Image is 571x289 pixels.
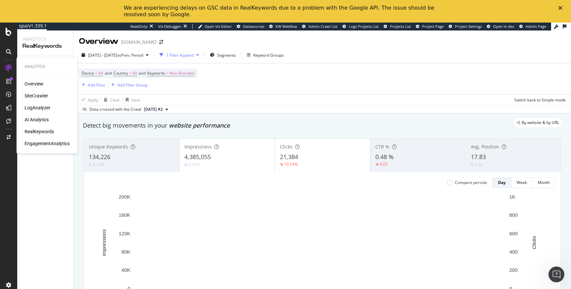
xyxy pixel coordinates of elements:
[471,144,499,150] span: Avg. Position
[253,52,284,58] div: Keyword Groups
[284,161,298,167] div: 10.54%
[166,70,168,76] span: =
[101,229,107,256] text: Impressions
[158,24,182,29] div: Viz Debugger:
[121,39,157,45] div: [DOMAIN_NAME]
[105,70,112,76] span: and
[416,24,444,29] a: Project Page
[471,164,474,166] img: Equal
[117,82,148,88] div: Add Filter Group
[531,236,537,249] text: Clicks
[384,24,411,29] a: Projects List
[121,249,130,255] text: 80K
[98,69,103,78] span: All
[519,24,546,29] a: Admin Page
[110,97,120,103] div: Clear
[124,5,437,18] div: We are experiencing delays on GSC data in RealKeywords due to a problem with the Google API. The ...
[88,82,105,88] div: Add Filter
[141,105,171,113] button: [DATE] #2
[119,212,130,218] text: 160K
[498,180,506,185] div: Day
[147,70,165,76] span: Keywords
[90,106,141,112] div: Data crossed with the Crawl
[509,267,518,273] text: 200
[119,231,130,236] text: 120K
[159,40,163,44] div: arrow-right-arrow-left
[121,267,130,273] text: 40K
[101,94,120,105] button: Clear
[79,94,98,105] button: Apply
[455,180,487,185] div: Compare periods
[205,24,232,29] span: Open Viz Editor
[509,212,518,218] text: 800
[89,164,92,166] img: Equal
[509,231,518,236] text: 600
[25,104,50,111] a: LogAnalyzer
[139,70,146,76] span: and
[244,50,286,60] button: Keyword Groups
[25,81,43,87] a: Overview
[514,118,562,127] div: legacy label
[88,97,98,103] div: Apply
[113,70,128,76] span: Country
[375,153,394,161] span: 0.48 %
[487,24,514,29] a: Open in dev
[25,128,54,135] a: RealKeywords
[131,97,140,103] div: Save
[558,6,565,10] div: Close
[308,24,338,29] span: Admin Crawl List
[129,70,131,76] span: =
[184,153,211,161] span: 4,385,055
[492,177,511,188] button: Day
[475,162,483,167] div: 0.56
[449,24,482,29] a: Project Settings
[82,70,94,76] span: Device
[79,50,151,60] button: [DATE] - [DATE]vsPrev. Period
[123,94,140,105] button: Save
[132,69,137,78] span: All
[79,36,118,47] div: Overview
[517,180,527,185] div: Week
[390,24,411,29] span: Projects List
[130,24,148,29] div: ReadOnly:
[533,177,555,188] button: Month
[522,121,559,125] span: By website & by URL
[243,24,264,29] span: Datasources
[166,52,194,58] div: 1 Filter Applied
[25,64,70,70] div: Analytics
[23,42,68,50] div: RealKeywords
[25,116,49,123] a: AI Analytics
[511,177,533,188] button: Week
[343,24,379,29] a: Logs Projects List
[188,162,200,167] div: 0.35%
[144,106,163,112] span: 2025 Jan. 17th #2
[184,144,212,150] span: Impressions
[280,153,298,161] span: 21,384
[375,144,389,150] span: CTR %
[17,23,47,29] div: spa/v1.339.1
[25,140,70,147] a: EngagementAnalytics
[89,144,128,150] span: Unique Keywords
[89,153,110,161] span: 134,226
[455,24,482,29] span: Project Settings
[493,24,514,29] span: Open in dev
[93,162,104,167] div: 0.15%
[117,52,143,58] span: vs Prev. Period
[349,24,379,29] span: Logs Projects List
[302,24,338,29] a: Admin Crawl List
[198,24,232,29] a: Open Viz Editor
[509,249,518,255] text: 400
[79,81,105,89] button: Add Filter
[95,70,97,76] span: =
[217,52,236,58] span: Segments
[548,266,564,282] iframe: Intercom live chat
[422,24,444,29] span: Project Page
[25,92,48,99] a: SiteCrawler
[276,24,297,29] span: KW Webflow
